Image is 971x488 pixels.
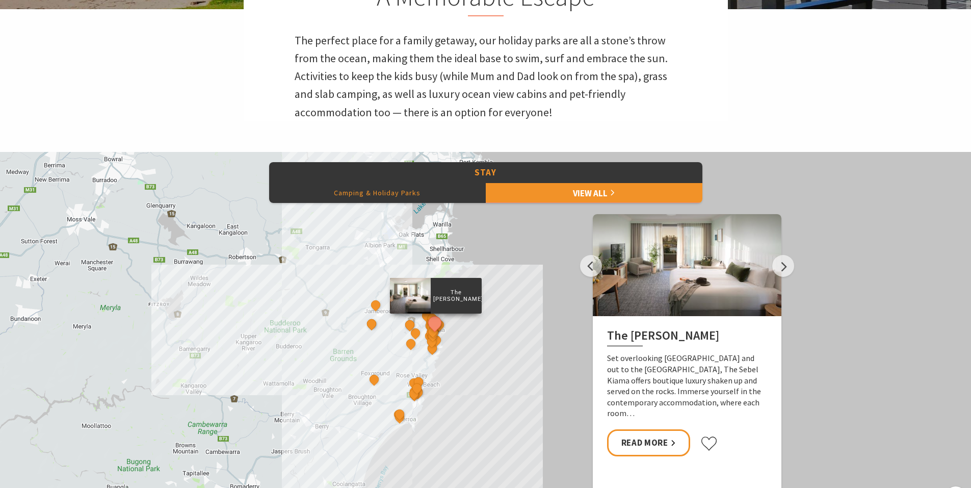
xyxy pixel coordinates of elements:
[425,335,438,348] button: See detail about BIG4 Easts Beach Holiday Park
[404,337,417,350] button: See detail about Saddleback Grove
[393,407,406,421] button: See detail about Discovery Parks - Gerroa
[392,410,406,424] button: See detail about Seven Mile Beach Holiday Park
[410,381,424,395] button: See detail about Werri Beach Holiday Park
[365,317,378,330] button: See detail about Jamberoo Valley Farm Cottages
[369,298,382,312] button: See detail about Jamberoo Pub and Saleyard Motel
[580,255,602,277] button: Previous
[607,429,690,456] a: Read More
[772,255,794,277] button: Next
[607,353,767,419] p: Set overlooking [GEOGRAPHIC_DATA] and out to the [GEOGRAPHIC_DATA], The Sebel Kiama offers boutiq...
[607,328,767,347] h2: The [PERSON_NAME]
[408,326,422,340] button: See detail about Greyleigh Kiama
[700,436,718,451] button: Click to favourite The Sebel Kiama
[269,183,486,203] button: Camping & Holiday Parks
[430,288,481,304] p: The [PERSON_NAME]
[269,162,702,183] button: Stay
[407,387,421,400] button: See detail about Coast and Country Holidays
[403,318,416,331] button: See detail about Cicada Luxury Camping
[426,325,439,338] button: See detail about Bikini Surf Beach Kiama
[295,32,677,121] p: The perfect place for a family getaway, our holiday parks are all a stone’s throw from the ocean,...
[368,373,381,386] button: See detail about EagleView Park
[486,183,702,203] a: View All
[426,341,439,354] button: See detail about Bask at Loves Bay
[425,313,444,332] button: See detail about The Sebel Kiama
[426,329,439,342] button: See detail about Kendalls Beach Holiday Park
